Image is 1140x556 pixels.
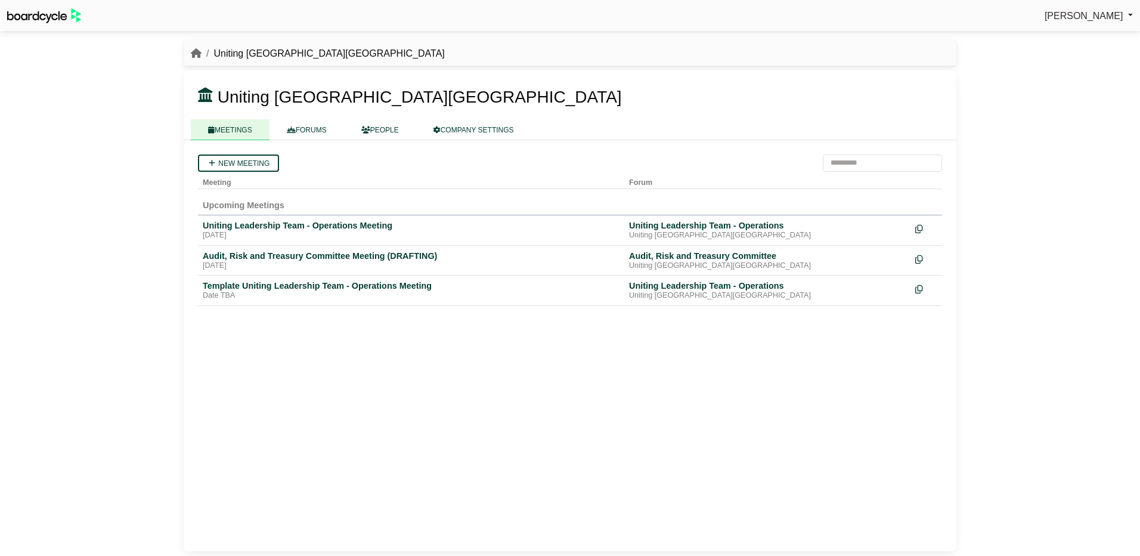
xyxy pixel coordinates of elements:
[203,280,619,301] a: Template Uniting Leadership Team - Operations Meeting Date TBA
[629,280,906,301] a: Uniting Leadership Team - Operations Uniting [GEOGRAPHIC_DATA][GEOGRAPHIC_DATA]
[629,220,906,231] div: Uniting Leadership Team - Operations
[198,155,279,172] a: New meeting
[629,220,906,240] a: Uniting Leadership Team - Operations Uniting [GEOGRAPHIC_DATA][GEOGRAPHIC_DATA]
[218,88,622,106] span: Uniting [GEOGRAPHIC_DATA][GEOGRAPHIC_DATA]
[203,220,619,240] a: Uniting Leadership Team - Operations Meeting [DATE]
[203,251,619,271] a: Audit, Risk and Treasury Committee Meeting (DRAFTING) [DATE]
[191,46,445,61] nav: breadcrumb
[203,280,619,291] div: Template Uniting Leadership Team - Operations Meeting
[203,291,619,301] div: Date TBA
[202,46,445,61] li: Uniting [GEOGRAPHIC_DATA][GEOGRAPHIC_DATA]
[1045,11,1123,21] span: [PERSON_NAME]
[1045,8,1133,24] a: [PERSON_NAME]
[915,280,937,296] div: Make a copy
[629,261,906,271] div: Uniting [GEOGRAPHIC_DATA][GEOGRAPHIC_DATA]
[624,172,910,189] th: Forum
[203,231,619,240] div: [DATE]
[629,291,906,301] div: Uniting [GEOGRAPHIC_DATA][GEOGRAPHIC_DATA]
[269,119,344,140] a: FORUMS
[629,251,906,261] div: Audit, Risk and Treasury Committee
[915,220,937,236] div: Make a copy
[198,172,624,189] th: Meeting
[416,119,531,140] a: COMPANY SETTINGS
[629,280,906,291] div: Uniting Leadership Team - Operations
[629,231,906,240] div: Uniting [GEOGRAPHIC_DATA][GEOGRAPHIC_DATA]
[915,251,937,267] div: Make a copy
[203,251,619,261] div: Audit, Risk and Treasury Committee Meeting (DRAFTING)
[191,119,269,140] a: MEETINGS
[7,8,81,23] img: BoardcycleBlackGreen-aaafeed430059cb809a45853b8cf6d952af9d84e6e89e1f1685b34bfd5cb7d64.svg
[344,119,416,140] a: PEOPLE
[629,251,906,271] a: Audit, Risk and Treasury Committee Uniting [GEOGRAPHIC_DATA][GEOGRAPHIC_DATA]
[203,220,619,231] div: Uniting Leadership Team - Operations Meeting
[198,189,942,215] td: Upcoming Meetings
[203,261,619,271] div: [DATE]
